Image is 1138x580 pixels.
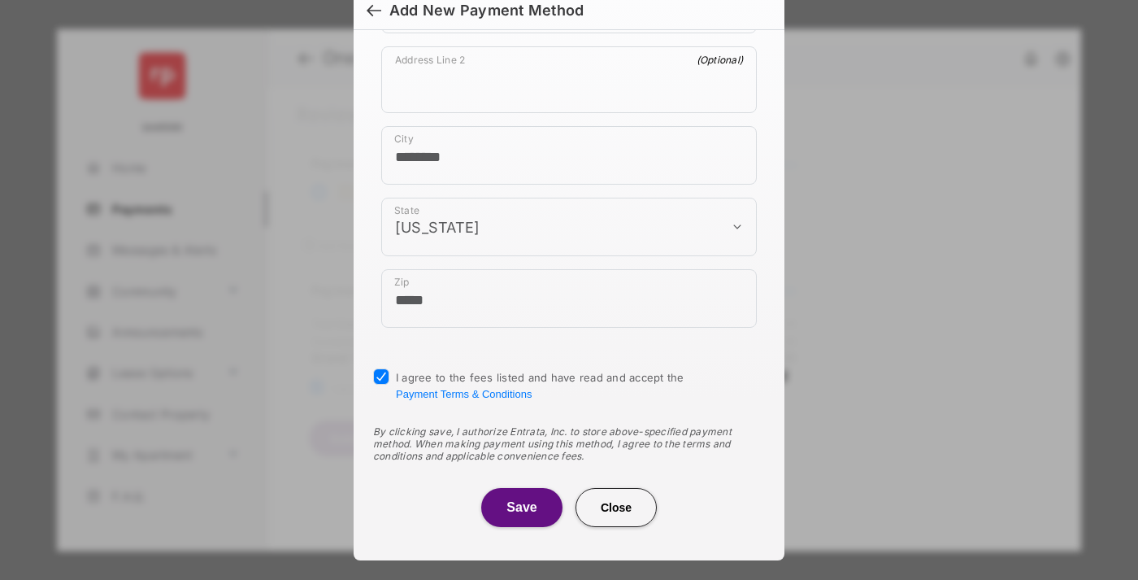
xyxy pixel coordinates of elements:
[381,126,757,185] div: payment_method_screening[postal_addresses][locality]
[381,46,757,113] div: payment_method_screening[postal_addresses][addressLine2]
[389,2,584,20] div: Add New Payment Method
[576,488,657,527] button: Close
[381,269,757,328] div: payment_method_screening[postal_addresses][postalCode]
[396,388,532,400] button: I agree to the fees listed and have read and accept the
[381,198,757,256] div: payment_method_screening[postal_addresses][administrativeArea]
[481,488,562,527] button: Save
[373,425,765,462] div: By clicking save, I authorize Entrata, Inc. to store above-specified payment method. When making ...
[396,371,684,400] span: I agree to the fees listed and have read and accept the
